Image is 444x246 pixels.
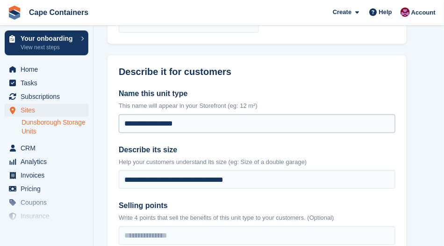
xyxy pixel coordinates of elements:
[21,76,77,89] span: Tasks
[21,155,77,168] span: Analytics
[21,35,76,42] p: Your onboarding
[5,63,88,76] a: menu
[21,43,76,52] p: View next steps
[5,223,88,236] a: menu
[21,196,77,209] span: Coupons
[119,157,395,167] p: Help your customers understand its size (eg: Size of a double garage)
[5,182,88,195] a: menu
[21,104,77,117] span: Sites
[119,213,395,223] p: Write 4 points that sell the benefits of this unit type to your customers. (Optional)
[5,30,88,55] a: Your onboarding View next steps
[25,5,92,20] a: Cape Containers
[411,8,436,17] span: Account
[21,142,77,155] span: CRM
[119,200,395,211] label: Selling points
[5,104,88,117] a: menu
[401,7,410,17] img: Matt Dollisson
[21,63,77,76] span: Home
[119,144,395,156] label: Describe its size
[119,67,395,77] h2: Describe it for customers
[119,101,395,111] p: This name will appear in your Storefront (eg: 12 m²)
[5,76,88,89] a: menu
[333,7,351,17] span: Create
[5,90,88,103] a: menu
[7,6,21,20] img: stora-icon-8386f47178a22dfd0bd8f6a31ec36ba5ce8667c1dd55bd0f319d3a0aa187defe.svg
[21,182,77,195] span: Pricing
[119,88,395,99] label: Name this unit type
[21,169,77,182] span: Invoices
[21,118,88,136] a: Dunsborough Storage Units
[5,169,88,182] a: menu
[21,90,77,103] span: Subscriptions
[5,209,88,223] a: menu
[5,155,88,168] a: menu
[5,196,88,209] a: menu
[5,142,88,155] a: menu
[21,223,77,236] span: Settings
[21,209,77,223] span: Insurance
[379,7,392,17] span: Help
